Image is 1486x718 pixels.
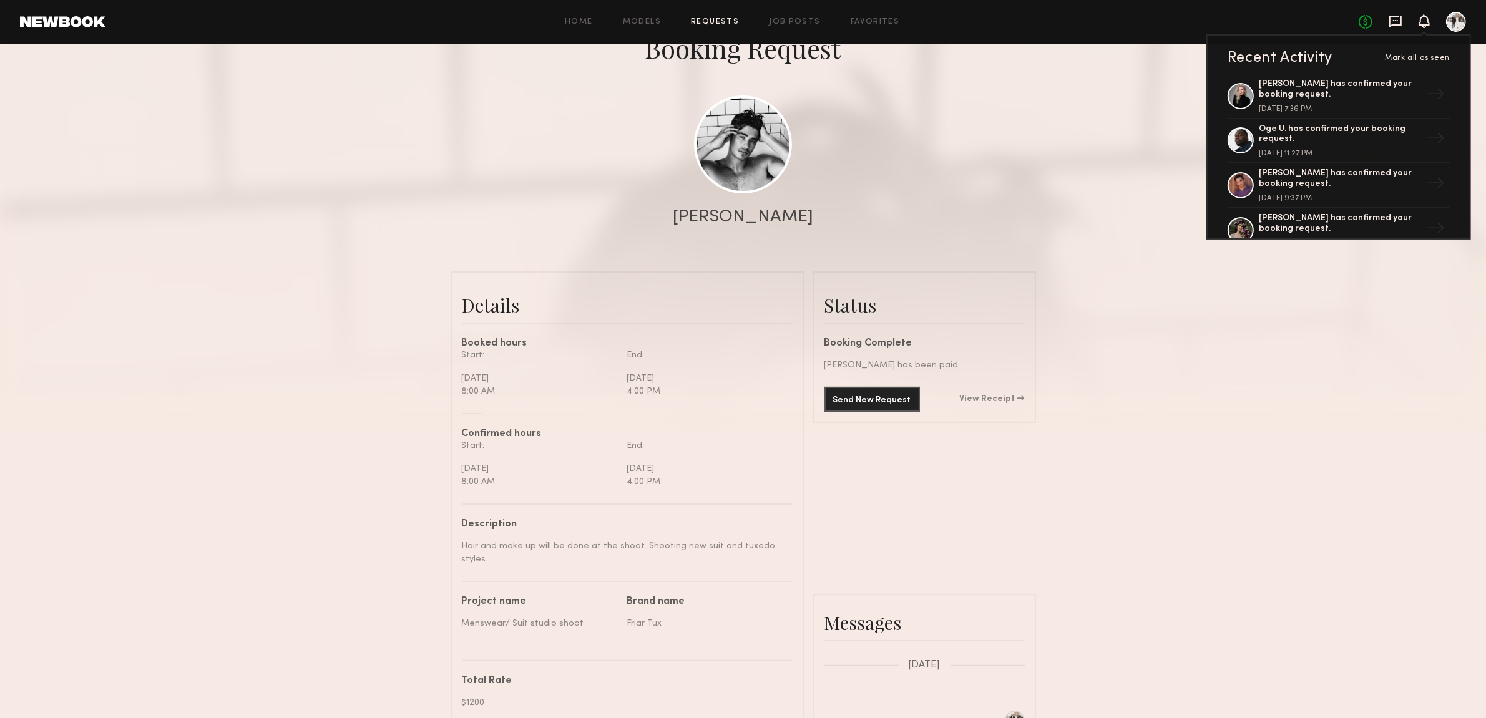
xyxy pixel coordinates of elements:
[462,339,793,349] div: Booked hours
[824,387,920,412] button: Send New Request
[691,18,739,26] a: Requests
[824,610,1025,635] div: Messages
[462,372,618,385] div: [DATE]
[1421,80,1450,112] div: →
[824,359,1025,372] div: [PERSON_NAME] has been paid.
[462,349,618,362] div: Start:
[1421,214,1450,246] div: →
[462,462,618,475] div: [DATE]
[462,293,793,318] div: Details
[1259,195,1421,202] div: [DATE] 9:37 PM
[627,597,783,607] div: Brand name
[627,462,783,475] div: [DATE]
[462,439,618,452] div: Start:
[824,339,1025,349] div: Booking Complete
[960,395,1025,404] a: View Receipt
[673,208,813,226] div: [PERSON_NAME]
[1228,74,1450,119] a: [PERSON_NAME] has confirmed your booking request.[DATE] 7:36 PM→
[1259,213,1421,235] div: [PERSON_NAME] has confirmed your booking request.
[1259,79,1421,100] div: [PERSON_NAME] has confirmed your booking request.
[462,540,783,566] div: Hair and make up will be done at the shoot. Shooting new suit and tuxedo styles.
[1228,163,1450,208] a: [PERSON_NAME] has confirmed your booking request.[DATE] 9:37 PM→
[627,439,783,452] div: End:
[1228,119,1450,164] a: Oge U. has confirmed your booking request.[DATE] 11:27 PM→
[627,385,783,398] div: 4:00 PM
[1259,105,1421,113] div: [DATE] 7:36 PM
[462,597,618,607] div: Project name
[1259,168,1421,190] div: [PERSON_NAME] has confirmed your booking request.
[462,520,783,530] div: Description
[851,18,900,26] a: Favorites
[1421,124,1450,157] div: →
[627,349,783,362] div: End:
[1228,51,1332,65] div: Recent Activity
[1259,150,1421,157] div: [DATE] 11:27 PM
[623,18,661,26] a: Models
[462,429,793,439] div: Confirmed hours
[462,617,618,630] div: Menswear/ Suit studio shoot
[1228,208,1450,253] a: [PERSON_NAME] has confirmed your booking request.→
[1259,124,1421,145] div: Oge U. has confirmed your booking request.
[627,617,783,630] div: Friar Tux
[627,372,783,385] div: [DATE]
[565,18,593,26] a: Home
[909,660,941,671] span: [DATE]
[645,31,841,65] div: Booking Request
[824,293,1025,318] div: Status
[1385,54,1450,62] span: Mark all as seen
[462,676,783,686] div: Total Rate
[769,18,821,26] a: Job Posts
[1421,169,1450,201] div: →
[627,475,783,488] div: 4:00 PM
[462,385,618,398] div: 8:00 AM
[462,475,618,488] div: 8:00 AM
[462,696,783,709] div: $1200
